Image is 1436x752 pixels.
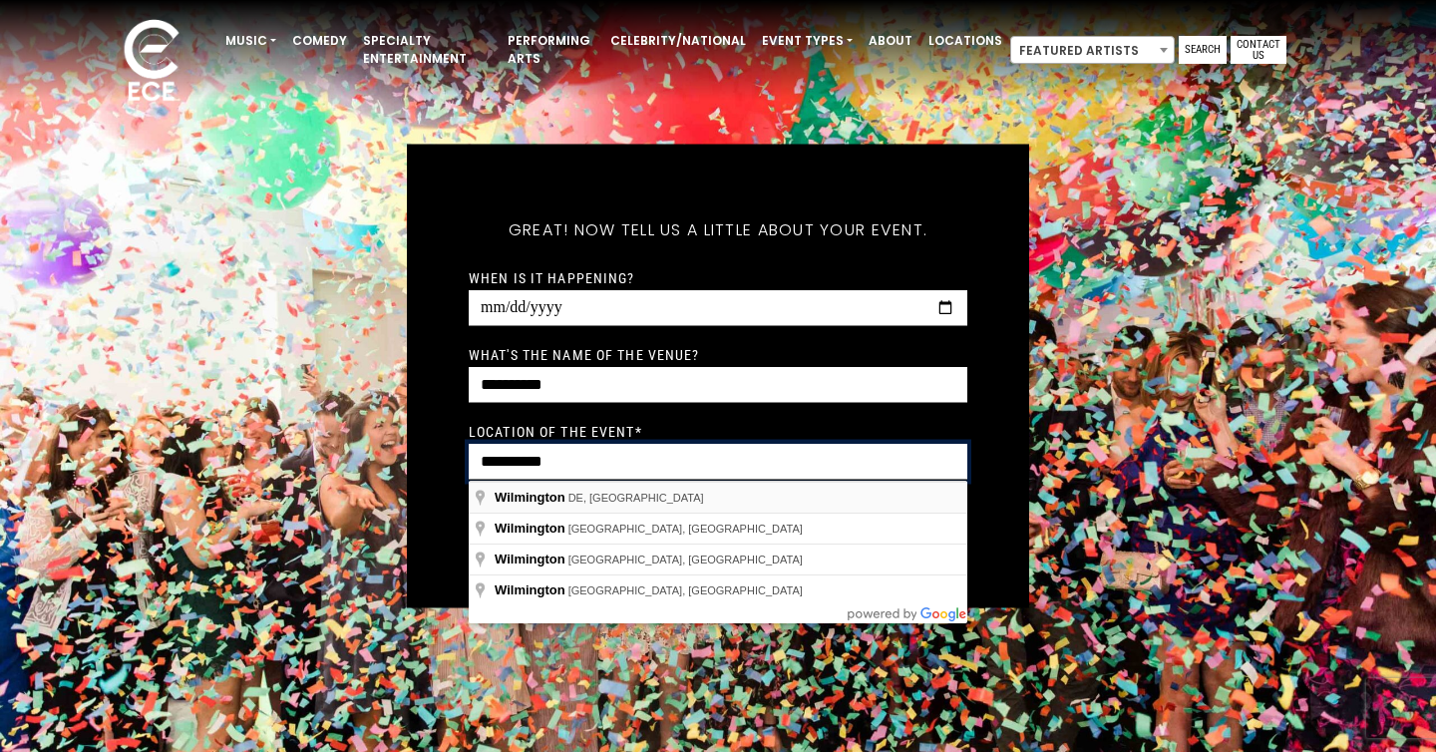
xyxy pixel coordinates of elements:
span: Featured Artists [1010,36,1175,64]
a: Specialty Entertainment [355,24,500,76]
span: [GEOGRAPHIC_DATA], [GEOGRAPHIC_DATA] [568,554,803,565]
a: Performing Arts [500,24,602,76]
a: About [861,24,920,58]
a: Search [1179,36,1227,64]
span: Wilmington [495,552,565,566]
a: Event Types [754,24,861,58]
span: Wilmington [495,582,565,597]
a: Contact Us [1231,36,1286,64]
span: DE, [GEOGRAPHIC_DATA] [568,492,704,504]
label: Location of the event [469,423,642,441]
img: ece_new_logo_whitev2-1.png [102,14,201,111]
a: Music [217,24,284,58]
label: What's the name of the venue? [469,346,699,364]
label: When is it happening? [469,269,635,287]
a: Comedy [284,24,355,58]
span: Wilmington [495,490,565,505]
span: Featured Artists [1011,37,1174,65]
span: Wilmington [495,521,565,536]
span: [GEOGRAPHIC_DATA], [GEOGRAPHIC_DATA] [568,584,803,596]
span: [GEOGRAPHIC_DATA], [GEOGRAPHIC_DATA] [568,523,803,535]
a: Celebrity/National [602,24,754,58]
h5: Great! Now tell us a little about your event. [469,194,967,266]
a: Locations [920,24,1010,58]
